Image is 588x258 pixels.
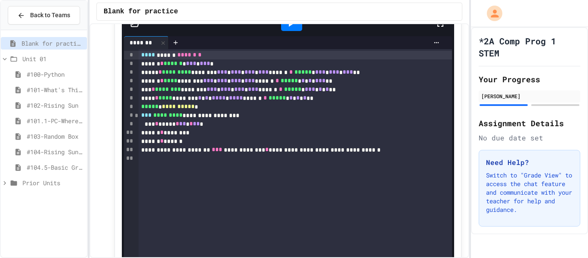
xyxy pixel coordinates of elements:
span: #104-Rising Sun Plus [27,147,84,156]
div: My Account [478,3,504,23]
span: Blank for practice [22,39,84,48]
span: #103-Random Box [27,132,84,141]
span: #104.5-Basic Graphics Review [27,163,84,172]
h1: *2A Comp Prog 1 STEM [479,35,580,59]
span: #102-Rising Sun [27,101,84,110]
span: #101.1-PC-Where am I? [27,116,84,125]
span: Back to Teams [30,11,70,20]
span: Prior Units [22,178,84,187]
button: Back to Teams [8,6,80,25]
span: #101-What's This ?? [27,85,84,94]
div: [PERSON_NAME] [481,92,578,100]
h2: Your Progress [479,73,580,85]
h2: Assignment Details [479,117,580,129]
span: Blank for practice [104,6,178,17]
span: #100-Python [27,70,84,79]
span: Unit 01 [22,54,84,63]
h3: Need Help? [486,157,573,168]
div: No due date set [479,133,580,143]
p: Switch to "Grade View" to access the chat feature and communicate with your teacher for help and ... [486,171,573,214]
